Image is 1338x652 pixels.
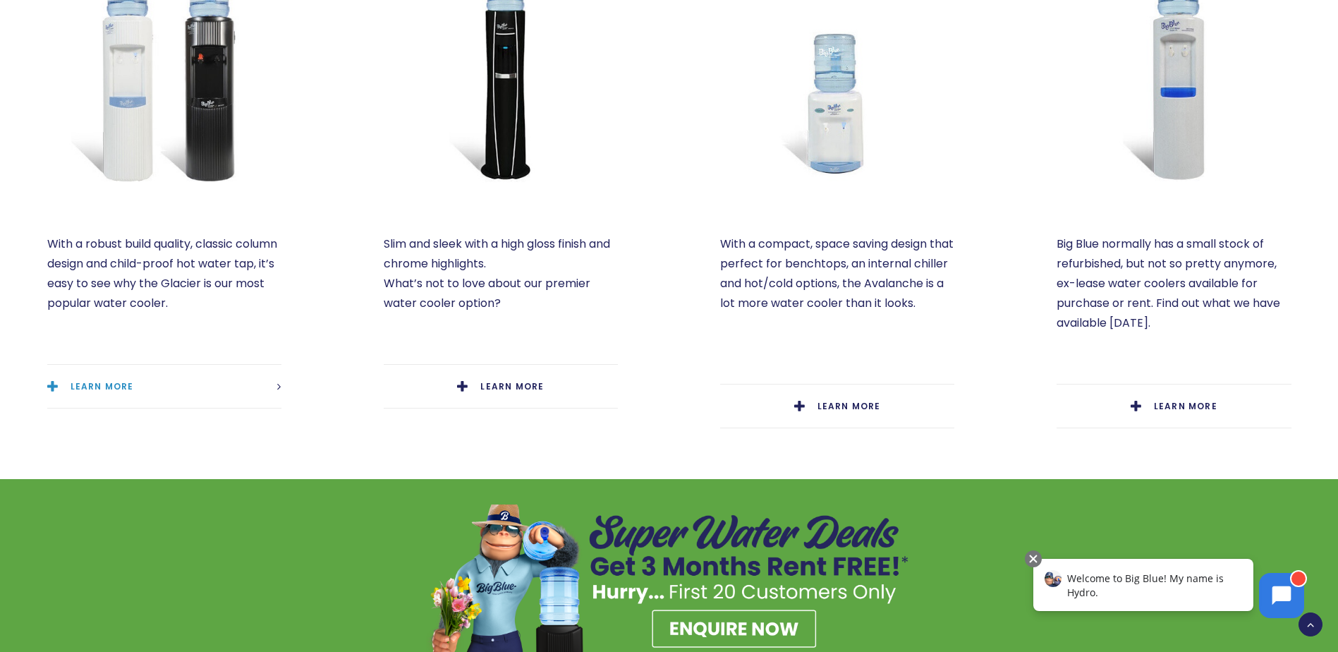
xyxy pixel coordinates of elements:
[1154,400,1217,412] span: LEARN MORE
[720,385,954,428] a: LEARN MORE
[71,380,134,392] span: LEARN MORE
[47,365,281,408] a: LEARN MORE
[47,234,281,313] p: With a robust build quality, classic column design and child-proof hot water tap, it’s easy to se...
[817,400,881,412] span: LEARN MORE
[1018,548,1318,632] iframe: Chatbot
[384,365,618,408] a: LEARN MORE
[1057,385,1291,428] a: LEARN MORE
[1057,234,1291,333] p: Big Blue normally has a small stock of refurbished, but not so pretty anymore, ex-lease water coo...
[384,234,618,313] p: Slim and sleek with a high gloss finish and chrome highlights. What’s not to love about our premi...
[480,380,544,392] span: LEARN MORE
[720,234,954,313] p: With a compact, space saving design that perfect for benchtops, an internal chiller and hot/cold ...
